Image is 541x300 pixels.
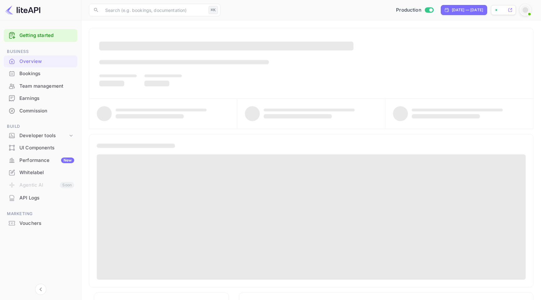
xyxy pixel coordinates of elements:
[35,284,46,295] button: Collapse navigation
[19,70,74,77] div: Bookings
[4,217,77,230] div: Vouchers
[396,7,421,14] span: Production
[4,167,77,178] a: Whitelabel
[209,6,218,14] div: ⌘K
[4,92,77,105] div: Earnings
[19,169,74,176] div: Whitelabel
[4,217,77,229] a: Vouchers
[19,132,68,139] div: Developer tools
[4,80,77,92] a: Team management
[4,154,77,167] div: PerformanceNew
[19,83,74,90] div: Team management
[19,95,74,102] div: Earnings
[4,154,77,166] a: PerformanceNew
[19,107,74,115] div: Commission
[4,92,77,104] a: Earnings
[19,220,74,227] div: Vouchers
[19,144,74,152] div: UI Components
[4,210,77,217] span: Marketing
[19,58,74,65] div: Overview
[101,4,206,16] input: Search (e.g. bookings, documentation)
[4,29,77,42] div: Getting started
[4,55,77,67] a: Overview
[4,48,77,55] span: Business
[5,5,40,15] img: LiteAPI logo
[19,157,74,164] div: Performance
[4,123,77,130] span: Build
[4,192,77,204] a: API Logs
[4,68,77,79] a: Bookings
[441,5,487,15] div: Click to change the date range period
[4,105,77,116] a: Commission
[4,68,77,80] div: Bookings
[4,142,77,153] a: UI Components
[61,158,74,163] div: New
[19,32,74,39] a: Getting started
[4,130,77,141] div: Developer tools
[394,7,436,14] div: Switch to Sandbox mode
[19,194,74,202] div: API Logs
[4,55,77,68] div: Overview
[4,167,77,179] div: Whitelabel
[452,7,483,13] div: [DATE] — [DATE]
